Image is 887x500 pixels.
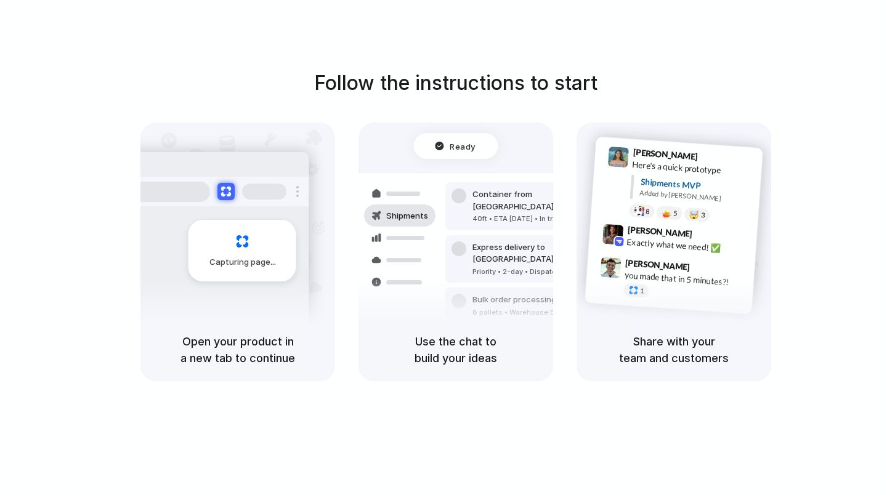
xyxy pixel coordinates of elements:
div: Bulk order processing [472,294,587,306]
div: 8 pallets • Warehouse B • Packed [472,307,587,318]
div: Exactly what we need! ✅ [626,236,750,257]
div: 40ft • ETA [DATE] • In transit [472,214,606,224]
div: you made that in 5 minutes?! [624,269,747,290]
span: 1 [640,288,644,294]
h5: Open your product in a new tab to continue [155,333,320,366]
div: Shipments MVP [640,175,754,196]
div: Here's a quick prototype [632,158,755,179]
span: Ready [450,140,476,152]
span: Capturing page [209,256,278,268]
h1: Follow the instructions to start [314,68,597,98]
h5: Share with your team and customers [591,333,756,366]
span: 9:42 AM [696,229,721,244]
span: [PERSON_NAME] [627,223,692,241]
div: Container from [GEOGRAPHIC_DATA] [472,188,606,212]
div: Added by [PERSON_NAME] [639,188,753,206]
span: [PERSON_NAME] [633,145,698,163]
div: Express delivery to [GEOGRAPHIC_DATA] [472,241,606,265]
h5: Use the chat to build your ideas [373,333,538,366]
span: 9:41 AM [702,151,727,166]
span: 9:47 AM [694,262,719,277]
div: Priority • 2-day • Dispatched [472,267,606,277]
span: [PERSON_NAME] [625,256,691,274]
span: 3 [701,212,705,219]
span: Shipments [386,210,428,222]
div: 🤯 [689,211,700,220]
span: 5 [673,210,678,217]
span: 8 [646,208,650,215]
